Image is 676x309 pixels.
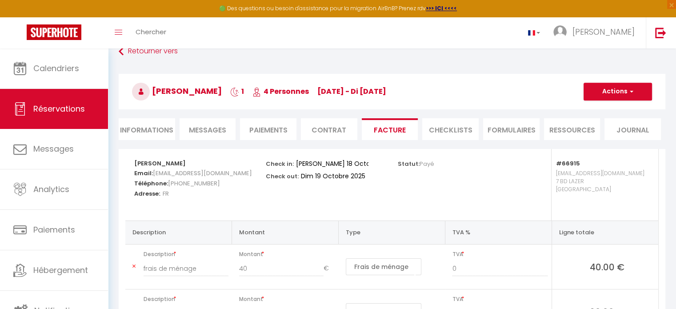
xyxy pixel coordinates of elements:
span: Montant [239,248,335,261]
span: . FR [160,187,169,200]
a: >>> ICI <<<< [426,4,457,12]
strong: [PERSON_NAME] [134,159,186,168]
span: Montant [239,293,335,305]
span: Paiements [33,224,75,235]
p: Check out: [266,170,299,181]
strong: #66915 [556,159,580,168]
span: Messages [33,143,74,154]
span: 4 Personnes [252,86,309,96]
span: 1 [230,86,244,96]
li: Facture [362,118,418,140]
img: Super Booking [27,24,81,40]
span: Messages [189,125,226,135]
li: Ressources [544,118,600,140]
img: ... [553,25,567,39]
strong: Email: [134,169,153,177]
span: Réservations [33,103,85,114]
span: Calendriers [33,63,79,74]
li: CHECKLISTS [422,118,479,140]
span: Analytics [33,184,69,195]
img: logout [655,27,666,38]
span: TVA [452,293,548,305]
p: Statut: [398,158,434,168]
span: [DATE] - di [DATE] [317,86,386,96]
th: Type [339,221,445,244]
span: 40.00 € [559,261,655,273]
span: [PERSON_NAME] [132,85,222,96]
th: Montant [232,221,339,244]
th: Ligne totale [552,221,658,244]
li: Contrat [301,118,357,140]
p: Check in: [266,158,294,168]
strong: Téléphone: [134,179,168,188]
p: [EMAIL_ADDRESS][DOMAIN_NAME] 7 BD LAZER [GEOGRAPHIC_DATA] [556,167,649,212]
th: TVA % [445,221,552,244]
li: Paiements [240,118,296,140]
span: [PHONE_NUMBER] [168,177,220,190]
strong: Adresse: [134,189,160,198]
span: TVA [452,248,548,261]
span: € [324,261,335,277]
a: Chercher [129,17,173,48]
span: Chercher [136,27,166,36]
span: Payé [420,160,434,168]
li: Informations [119,118,175,140]
span: Description [144,248,228,261]
span: [PERSON_NAME] [572,26,635,37]
li: Journal [604,118,661,140]
a: Retourner vers [119,44,665,60]
span: Description [144,293,228,305]
button: Actions [584,83,652,100]
span: Hébergement [33,265,88,276]
th: Description [125,221,232,244]
a: ... [PERSON_NAME] [547,17,646,48]
li: FORMULAIRES [483,118,540,140]
span: [EMAIL_ADDRESS][DOMAIN_NAME] [153,167,252,180]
